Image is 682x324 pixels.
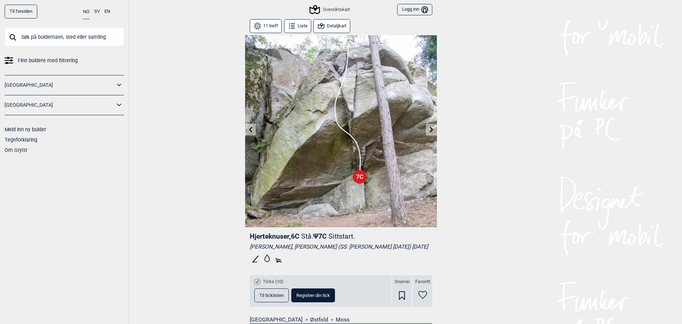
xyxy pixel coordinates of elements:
button: EN [104,5,110,18]
a: [GEOGRAPHIC_DATA] [250,316,303,323]
a: Om Gryttr [5,147,27,153]
button: Logg inn [397,4,432,16]
span: Favoritt [415,279,430,285]
button: NO [83,5,90,19]
img: Hjerteknuser 220904 [245,35,437,227]
a: Meld inn ny bulder [5,127,46,132]
span: Ψ 7C [313,232,355,240]
button: SV [94,5,100,18]
input: Søk på buldernavn, sted eller samling [5,28,124,46]
nav: > > [250,316,432,323]
span: Til ticklisten [259,293,284,298]
button: Registrer din tick [291,288,335,302]
a: [GEOGRAPHIC_DATA] [5,80,115,90]
a: Moss [336,316,350,323]
div: Snarvei [392,275,412,307]
a: Finn buldere med filtrering [5,55,124,66]
a: Til forsiden [5,5,37,18]
a: Østfold [310,316,328,323]
a: Tegnforklaring [5,137,37,143]
button: Til ticklisten [254,288,289,302]
span: Finn buldere med filtrering [18,55,78,66]
p: Stå. [301,232,313,240]
a: [GEOGRAPHIC_DATA] [5,100,115,110]
button: 11 treff [250,19,282,33]
p: Sittstart. [329,232,355,240]
span: Registrer din tick [296,293,330,298]
button: Liste [284,19,311,33]
span: Ticks (10) [263,279,283,285]
div: [PERSON_NAME], [PERSON_NAME] (SS: [PERSON_NAME] [DATE]) [DATE] [250,243,432,250]
div: Oversiktskart [310,5,350,14]
span: Hjerteknuser , 6C [250,232,299,240]
button: Detaljkart [313,19,350,33]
